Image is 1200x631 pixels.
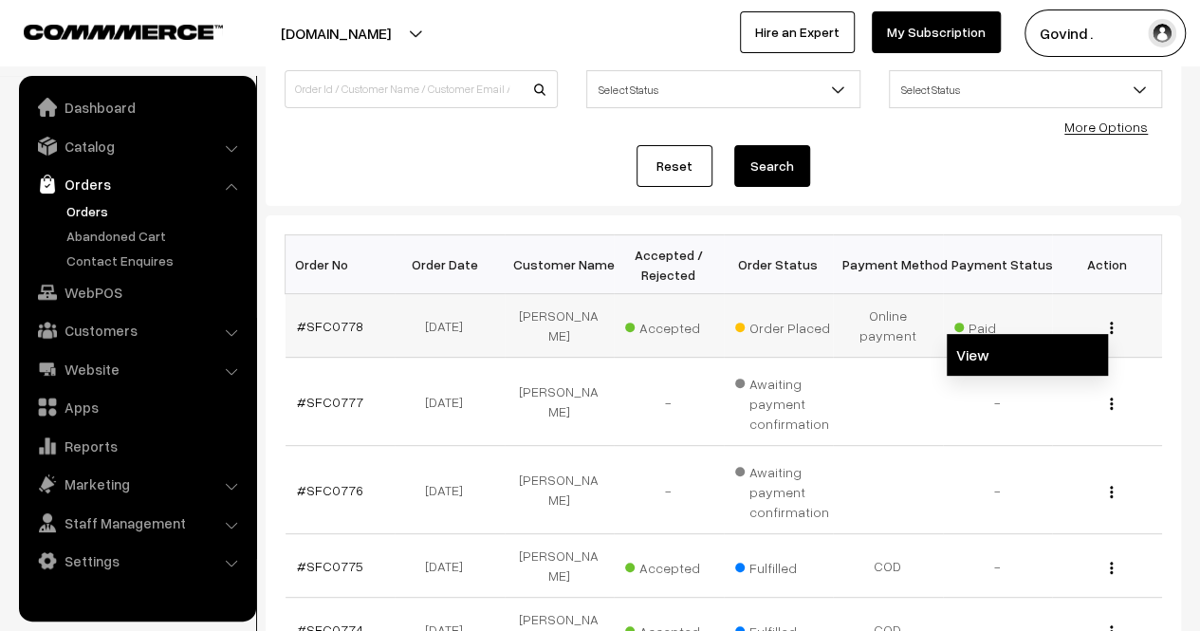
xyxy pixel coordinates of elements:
span: Awaiting payment confirmation [735,457,830,522]
span: Accepted [625,313,720,338]
td: - [943,358,1053,446]
a: My Subscription [872,11,1001,53]
span: Order Placed [735,313,830,338]
span: Fulfilled [735,553,830,578]
th: Action [1052,235,1162,294]
a: #SFC0776 [297,482,363,498]
a: Orders [62,201,249,221]
a: COMMMERCE [24,19,190,42]
td: - [614,446,724,534]
td: - [943,534,1053,598]
td: [PERSON_NAME] [505,358,615,446]
a: Customers [24,313,249,347]
a: Reports [24,429,249,463]
td: - [614,358,724,446]
a: Website [24,352,249,386]
img: Menu [1110,398,1113,410]
a: Apps [24,390,249,424]
a: #SFC0775 [297,558,363,574]
td: Online payment [833,294,943,358]
td: COD [833,534,943,598]
a: Orders [24,167,249,201]
span: Select Status [586,70,859,108]
img: Menu [1110,322,1113,334]
button: Govind . [1025,9,1186,57]
td: [DATE] [395,294,505,358]
span: Select Status [889,70,1162,108]
a: Reset [637,145,712,187]
input: Order Id / Customer Name / Customer Email / Customer Phone [285,70,558,108]
img: Menu [1110,562,1113,574]
th: Order No [286,235,396,294]
span: Paid [954,313,1049,338]
a: View [947,334,1108,376]
td: [DATE] [395,446,505,534]
th: Payment Method [833,235,943,294]
td: [DATE] [395,358,505,446]
span: Select Status [587,73,858,106]
a: #SFC0777 [297,394,363,410]
a: WebPOS [24,275,249,309]
a: Abandoned Cart [62,226,249,246]
a: Dashboard [24,90,249,124]
a: Staff Management [24,506,249,540]
th: Order Date [395,235,505,294]
img: COMMMERCE [24,25,223,39]
th: Payment Status [943,235,1053,294]
th: Accepted / Rejected [614,235,724,294]
td: [PERSON_NAME] [505,534,615,598]
td: [PERSON_NAME] [505,446,615,534]
td: [DATE] [395,534,505,598]
img: user [1148,19,1176,47]
span: Select Status [890,73,1161,106]
a: #SFC0778 [297,318,363,334]
button: [DOMAIN_NAME] [214,9,457,57]
th: Customer Name [505,235,615,294]
a: Settings [24,544,249,578]
button: Search [734,145,810,187]
a: More Options [1064,119,1148,135]
th: Order Status [724,235,834,294]
td: [PERSON_NAME] [505,294,615,358]
span: Accepted [625,553,720,578]
span: Awaiting payment confirmation [735,369,830,434]
img: Menu [1110,486,1113,498]
a: Contact Enquires [62,251,249,270]
a: Catalog [24,129,249,163]
a: Hire an Expert [740,11,855,53]
a: Marketing [24,467,249,501]
td: - [943,446,1053,534]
